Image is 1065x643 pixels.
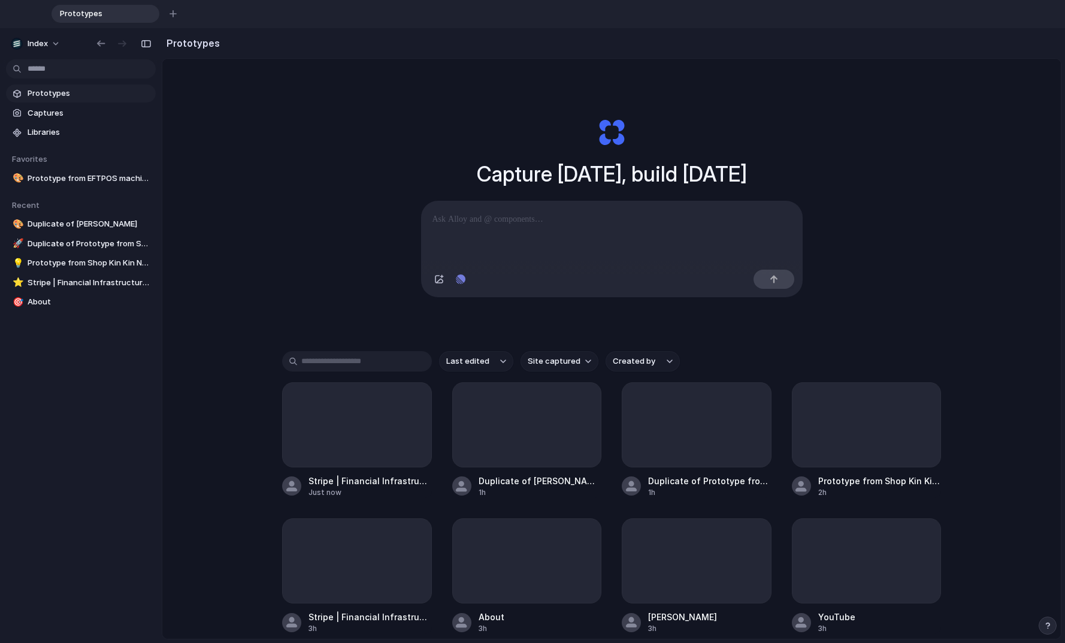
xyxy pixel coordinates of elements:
a: 🎯About [6,293,156,311]
button: Last edited [439,351,513,372]
a: About3h [452,518,602,634]
span: Libraries [28,126,151,138]
button: 🎨 [11,218,23,230]
a: YouTube3h [792,518,942,634]
a: Stripe | Financial Infrastructure to Grow Your RevenueJust now [282,382,432,498]
button: Site captured [521,351,598,372]
a: [PERSON_NAME]3h [622,518,771,634]
div: 🚀 [13,237,21,250]
a: 💡Prototype from Shop Kin Kin Naturals Eco | Healthylife [6,254,156,272]
span: About [28,296,151,308]
div: 💡 [13,256,21,270]
div: 🎨 [13,218,21,231]
span: Duplicate of [PERSON_NAME] [28,218,151,230]
a: 🚀Duplicate of Prototype from Shop Kin Kin Naturals Eco | Healthylife [6,235,156,253]
div: 1h [479,487,602,498]
a: Prototypes [6,84,156,102]
button: 💡 [11,257,23,269]
span: Prototype from Shop Kin Kin Naturals Eco | Healthylife [28,257,151,269]
a: 🎨Duplicate of [PERSON_NAME] [6,215,156,233]
div: Duplicate of [PERSON_NAME] [479,475,602,487]
div: 3h [648,623,717,634]
div: 2h [818,487,942,498]
a: Prototype from Shop Kin Kin Naturals Eco | Healthylife2h [792,382,942,498]
a: 🎨Prototype from EFTPOS machines | eCommerce | free quote | Tyro [6,170,156,188]
a: Stripe | Financial Infrastructure to Grow Your Revenue3h [282,518,432,634]
span: Recent [12,200,40,210]
div: About [479,611,504,623]
div: 🎯 [13,295,21,309]
span: Site captured [528,355,580,367]
div: Stripe | Financial Infrastructure to Grow Your Revenue [308,611,432,623]
h1: Capture [DATE], build [DATE] [477,158,747,190]
a: Libraries [6,123,156,141]
span: Prototypes [55,8,140,20]
span: Duplicate of Prototype from Shop Kin Kin Naturals Eco | Healthylife [28,238,151,250]
div: 1h [648,487,771,498]
button: 🚀 [11,238,23,250]
div: [PERSON_NAME] [648,611,717,623]
span: Stripe | Financial Infrastructure to Grow Your Revenue [28,277,151,289]
div: Stripe | Financial Infrastructure to Grow Your Revenue [308,475,432,487]
div: 3h [818,623,855,634]
button: 🎨 [11,173,23,185]
a: Duplicate of [PERSON_NAME]1h [452,382,602,498]
div: Just now [308,487,432,498]
span: Prototypes [28,87,151,99]
h2: Prototypes [162,36,220,50]
button: 🎯 [11,296,23,308]
a: Duplicate of Prototype from Shop Kin Kin Naturals Eco | Healthylife1h [622,382,771,498]
div: Prototype from Shop Kin Kin Naturals Eco | Healthylife [818,475,942,487]
div: 🎨 [13,171,21,185]
span: Prototype from EFTPOS machines | eCommerce | free quote | Tyro [28,173,151,185]
a: ⭐Stripe | Financial Infrastructure to Grow Your Revenue [6,274,156,292]
span: Captures [28,107,151,119]
span: Index [28,38,48,50]
div: YouTube [818,611,855,623]
button: Index [6,34,66,53]
div: 3h [479,623,504,634]
div: Prototypes [52,5,159,23]
div: Duplicate of Prototype from Shop Kin Kin Naturals Eco | Healthylife [648,475,771,487]
div: ⭐ [13,276,21,289]
button: Created by [606,351,680,372]
span: Created by [613,355,655,367]
div: 3h [308,623,432,634]
button: ⭐ [11,277,23,289]
span: Last edited [446,355,489,367]
span: Favorites [12,154,47,164]
a: Captures [6,104,156,122]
